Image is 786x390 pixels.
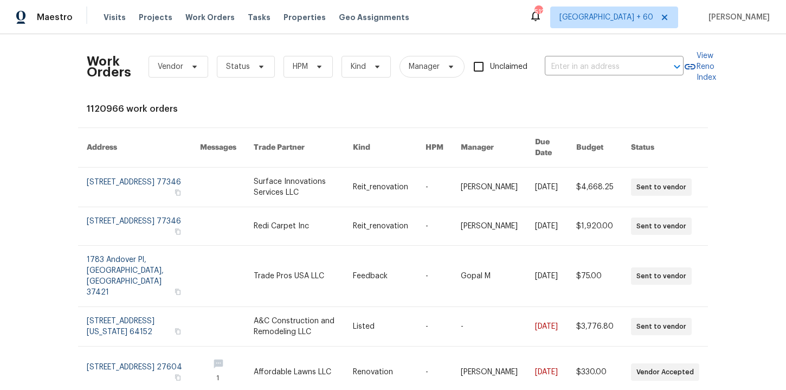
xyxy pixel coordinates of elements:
th: Kind [344,128,417,168]
th: Budget [568,128,622,168]
span: Visits [104,12,126,23]
td: - [417,207,452,246]
td: - [417,307,452,347]
td: A&C Construction and Remodeling LLC [245,307,344,347]
td: - [417,246,452,307]
td: Reit_renovation [344,168,417,207]
a: View Reno Index [684,50,716,83]
button: Copy Address [173,373,183,382]
button: Copy Address [173,327,183,336]
th: Manager [452,128,526,168]
th: Due Date [526,128,568,168]
span: Tasks [248,14,270,21]
td: Gopal M [452,246,526,307]
td: Trade Pros USA LLC [245,246,344,307]
td: Redi Carpet Inc [245,207,344,246]
th: Messages [191,128,245,168]
span: Maestro [37,12,73,23]
span: Projects [139,12,172,23]
h2: Work Orders [87,56,131,78]
span: Kind [351,61,366,72]
span: Vendor [158,61,183,72]
span: Properties [284,12,326,23]
td: [PERSON_NAME] [452,207,526,246]
th: Trade Partner [245,128,344,168]
span: Work Orders [185,12,235,23]
td: Surface Innovations Services LLC [245,168,344,207]
th: Address [78,128,191,168]
button: Open [669,59,685,74]
span: [GEOGRAPHIC_DATA] + 60 [559,12,653,23]
button: Copy Address [173,188,183,197]
td: Reit_renovation [344,207,417,246]
td: - [417,168,452,207]
td: - [452,307,526,347]
span: [PERSON_NAME] [704,12,770,23]
td: Listed [344,307,417,347]
th: Status [622,128,708,168]
div: 1120966 work orders [87,104,699,114]
td: [PERSON_NAME] [452,168,526,207]
span: Status [226,61,250,72]
th: HPM [417,128,452,168]
td: Feedback [344,246,417,307]
span: Unclaimed [490,61,527,73]
span: Manager [409,61,440,72]
span: Geo Assignments [339,12,409,23]
div: 512 [534,7,542,17]
span: HPM [293,61,308,72]
button: Copy Address [173,287,183,297]
input: Enter in an address [545,59,653,75]
button: Copy Address [173,227,183,236]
